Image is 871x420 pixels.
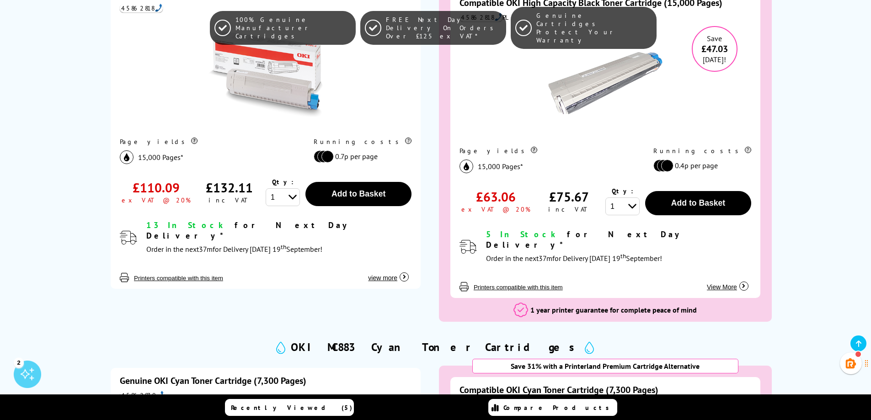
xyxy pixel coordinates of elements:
[548,26,663,140] img: Compatible OKI High Capacity Black Toner Cartridge (15,000 Pages)
[530,305,697,314] span: 1 year printer guarantee for complete peace of mind
[272,178,294,186] span: Qty:
[460,159,473,173] img: black_icon.svg
[235,16,351,40] span: 100% Genuine Manufacturer Cartridges
[653,147,751,155] div: Running costs
[314,138,411,146] div: Running costs
[146,220,411,256] div: modal_delivery
[368,274,397,282] span: view more
[548,205,590,213] div: inc VAT
[314,150,407,163] li: 0.7p per page
[231,404,353,412] span: Recently Viewed (5)
[133,179,180,196] div: £110.09
[120,391,164,399] div: Call: 45862839
[707,283,737,291] span: View More
[549,188,589,205] div: £75.67
[14,357,24,367] div: 2
[146,220,351,241] span: for Next Day Delivery*
[199,245,213,254] span: 37m
[131,274,226,282] button: Printers compatible with this item
[653,159,747,172] li: 0.4p per page
[208,17,323,131] img: OKI High Capacity Black Toner Cartridge (15,000 Pages)
[206,179,253,196] div: £132.11
[486,254,662,263] span: Order in the next for Delivery [DATE] 19 September!
[120,150,134,164] img: black_icon.svg
[486,229,684,250] span: for Next Day Delivery*
[645,191,751,215] button: Add to Basket
[146,245,322,254] span: Order in the next for Delivery [DATE] 19 September!
[488,399,617,416] a: Compare Products
[460,147,635,155] div: Page yields
[281,243,286,251] sup: th
[156,391,164,399] img: hfpfyWBK5wQHBAGPgDf9c6qAYOxxMAAAAASUVORK5CYII=
[120,138,295,146] div: Page yields
[471,283,566,291] button: Printers compatible with this item
[513,303,528,317] img: 1 year printer guarantee
[460,384,658,396] a: Compatible OKI Cyan Toner Cartridge (7,300 Pages)
[703,55,726,64] span: [DATE]!
[671,198,725,207] span: Add to Basket
[476,188,516,205] div: £63.06
[486,229,559,239] span: 5 In Stock
[122,196,191,204] div: ex VAT @ 20%
[461,205,530,213] div: ex VAT @ 20%
[146,220,227,230] span: 13 In Stock
[138,153,183,162] span: 15,000 Pages*
[612,187,633,195] span: Qty:
[620,252,626,260] sup: th
[331,189,385,198] span: Add to Basket
[536,11,652,44] span: Genuine Cartridges Protect Your Warranty
[120,375,306,387] a: Genuine OKI Cyan Toner Cartridge (7,300 Pages)
[486,229,751,265] div: modal_delivery
[225,399,354,416] a: Recently Viewed (5)
[704,274,751,291] button: View More
[503,404,614,412] span: Compare Products
[291,340,580,354] h2: OKI MC883 Cyan Toner Cartridges
[472,359,738,373] div: Save 31% with a Printerland Premium Cartridge Alternative
[539,254,552,263] span: 37m
[478,162,523,171] span: 15,000 Pages*
[208,196,250,204] div: inc VAT
[386,16,502,40] span: FREE Next Day Delivery On Orders Over £125 ex VAT*
[365,265,411,282] button: view more
[305,182,411,206] button: Add to Basket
